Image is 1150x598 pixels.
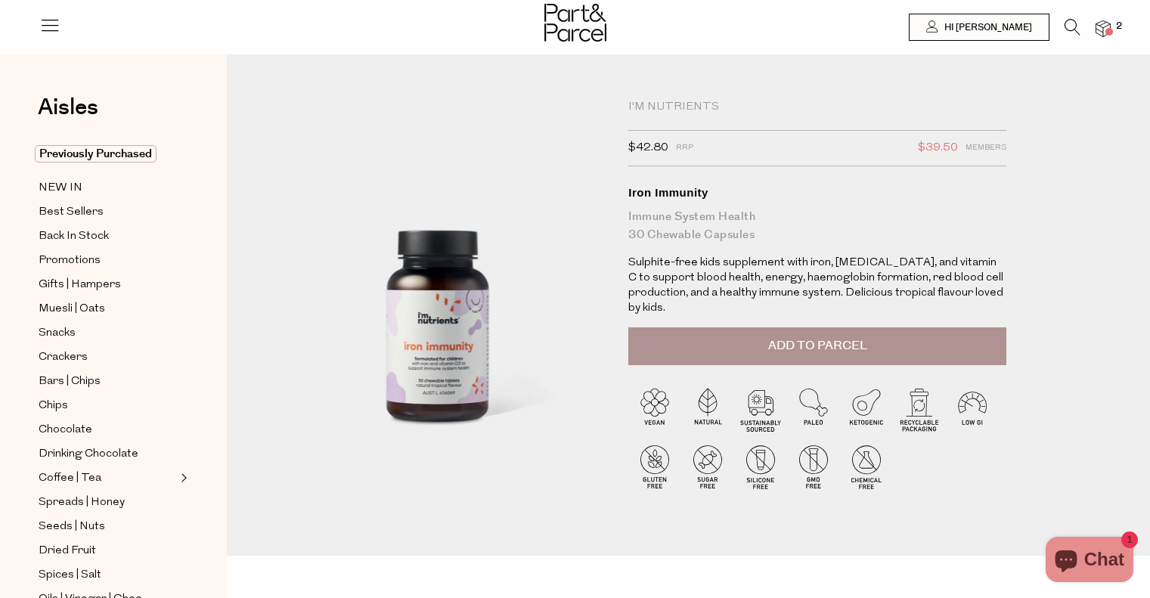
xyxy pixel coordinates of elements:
span: Hi [PERSON_NAME] [941,21,1032,34]
img: P_P-ICONS-Live_Bec_V11_Ketogenic.svg [840,383,893,435]
a: Aisles [38,96,98,134]
img: P_P-ICONS-Live_Bec_V11_GMO_Free.svg [787,440,840,493]
img: P_P-ICONS-Live_Bec_V11_Silicone_Free.svg [734,440,787,493]
a: Best Sellers [39,203,176,222]
span: Best Sellers [39,203,104,222]
a: Crackers [39,348,176,367]
div: Iron Immunity [628,185,1006,200]
img: P_P-ICONS-Live_Bec_V11_Gluten_Free.svg [628,440,681,493]
img: P_P-ICONS-Live_Bec_V11_Chemical_Free.svg [840,440,893,493]
img: P_P-ICONS-Live_Bec_V11_Paleo.svg [787,383,840,435]
span: Spices | Salt [39,566,101,584]
span: $39.50 [918,138,958,158]
span: Back In Stock [39,228,109,246]
a: Muesli | Oats [39,299,176,318]
span: Chips [39,397,68,415]
span: Coffee | Tea [39,469,101,488]
a: Promotions [39,251,176,270]
span: $42.80 [628,138,668,158]
img: Part&Parcel [544,4,606,42]
a: Spices | Salt [39,565,176,584]
span: Snacks [39,324,76,342]
a: Dried Fruit [39,541,176,560]
img: Iron Immunity [272,100,606,493]
span: Add to Parcel [768,337,867,355]
span: Muesli | Oats [39,300,105,318]
img: P_P-ICONS-Live_Bec_V11_Vegan.svg [628,383,681,435]
span: Spreads | Honey [39,494,125,512]
span: RRP [676,138,693,158]
div: I'm Nutrients [628,100,1006,115]
a: Bars | Chips [39,372,176,391]
span: Aisles [38,91,98,124]
span: Dried Fruit [39,542,96,560]
img: P_P-ICONS-Live_Bec_V11_Low_Gi.svg [946,383,999,435]
img: P_P-ICONS-Live_Bec_V11_Sugar_Free.svg [681,440,734,493]
img: P_P-ICONS-Live_Bec_V11_Natural.svg [681,383,734,435]
a: 2 [1096,20,1111,36]
span: Members [966,138,1006,158]
span: 2 [1112,20,1126,33]
a: Gifts | Hampers [39,275,176,294]
span: Chocolate [39,421,92,439]
a: Snacks [39,324,176,342]
span: NEW IN [39,179,82,197]
p: Sulphite-free kids supplement with iron, [MEDICAL_DATA], and vitamin C to support blood health, e... [628,256,1006,316]
img: P_P-ICONS-Live_Bec_V11_Sustainable_Sourced.svg [734,383,787,435]
a: Chips [39,396,176,415]
span: Bars | Chips [39,373,101,391]
a: Coffee | Tea [39,469,176,488]
inbox-online-store-chat: Shopify online store chat [1041,537,1138,586]
span: Previously Purchased [35,145,157,163]
a: Spreads | Honey [39,493,176,512]
span: Seeds | Nuts [39,518,105,536]
span: Drinking Chocolate [39,445,138,463]
a: Chocolate [39,420,176,439]
img: P_P-ICONS-Live_Bec_V11_Recyclable_Packaging.svg [893,383,946,435]
span: Promotions [39,252,101,270]
a: Previously Purchased [39,145,176,163]
span: Gifts | Hampers [39,276,121,294]
a: Back In Stock [39,227,176,246]
a: Hi [PERSON_NAME] [909,14,1049,41]
button: Add to Parcel [628,327,1006,365]
div: Immune System Health 30 Chewable Capsules [628,208,1006,244]
span: Crackers [39,349,88,367]
a: NEW IN [39,178,176,197]
button: Expand/Collapse Coffee | Tea [177,469,188,487]
a: Drinking Chocolate [39,445,176,463]
a: Seeds | Nuts [39,517,176,536]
